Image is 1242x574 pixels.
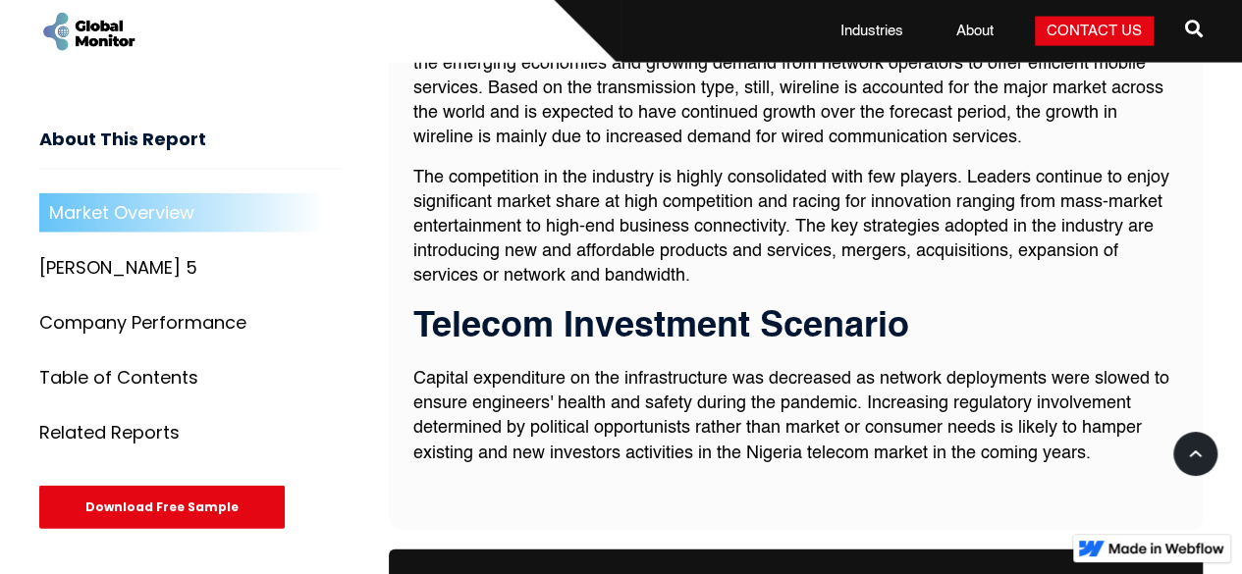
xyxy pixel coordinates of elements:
[39,358,342,397] a: Table of Contents
[1108,543,1224,554] img: Made in Webflow
[39,486,285,529] div: Download Free Sample
[39,313,246,333] div: Company Performance
[413,367,1179,466] p: Capital expenditure on the infrastructure was decreased as network deployments were slowed to ens...
[829,22,915,41] a: Industries
[1185,15,1203,42] span: 
[39,258,197,278] div: [PERSON_NAME] 5
[39,248,342,287] a: [PERSON_NAME] 5
[39,423,180,443] div: Related Reports
[1035,17,1154,46] a: Contact Us
[945,22,1005,41] a: About
[413,308,1179,347] h3: Telecom Investment Scenario
[39,368,198,388] div: Table of Contents
[39,10,137,54] a: home
[39,130,342,170] h3: About This Report
[413,2,1179,150] p: Based on the service type, Nigeria telecom market has experienced major growth from Value-added s...
[39,303,342,342] a: Company Performance
[413,166,1179,289] p: The competition in the industry is highly consolidated with few players. Leaders continue to enjo...
[39,413,342,452] a: Related Reports
[49,203,194,223] div: Market Overview
[1185,12,1203,51] a: 
[39,193,342,233] a: Market Overview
